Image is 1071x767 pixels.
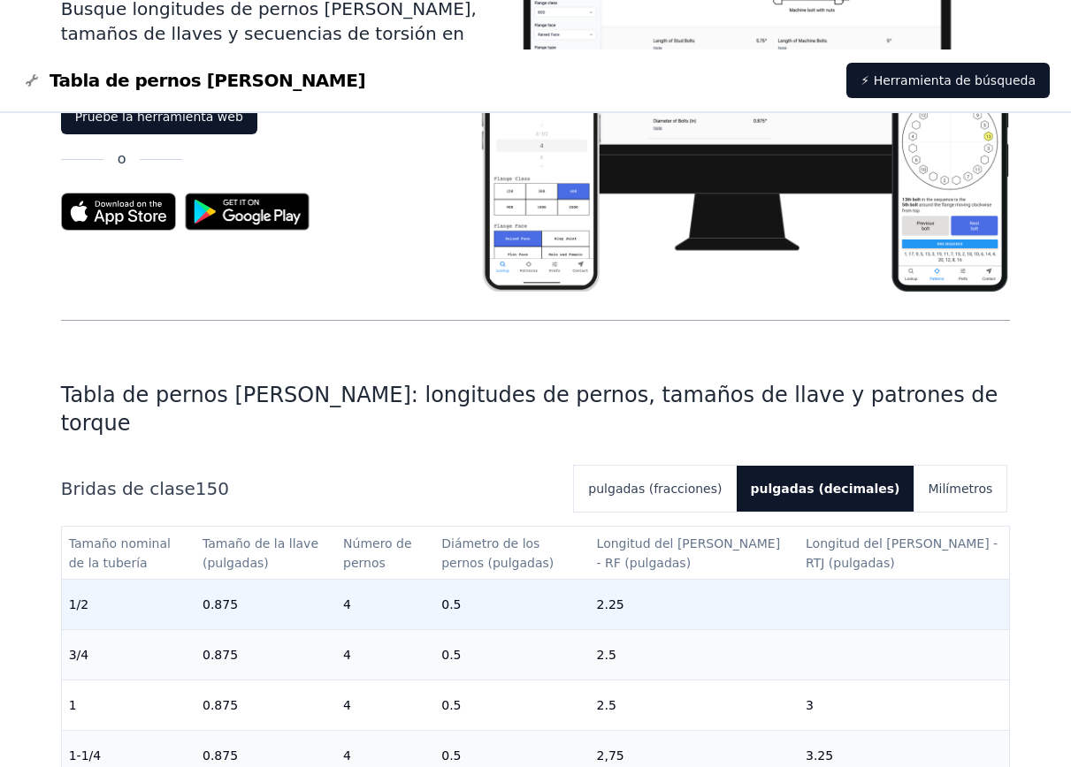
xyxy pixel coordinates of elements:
th: Longitud del perno - RTJ (pulgadas) [799,527,1009,580]
font: Tamaño de la llave (pulgadas) [203,536,323,570]
font: 0.5 [441,648,461,662]
th: Tamaño de la llave (pulgadas) [195,527,336,580]
font: Tamaño nominal de la tubería [69,536,175,570]
th: Diámetro de los pernos (pulgadas) [434,527,589,580]
font: 1 [69,698,77,712]
font: 2.25 [597,597,624,611]
font: 0.875 [203,648,238,662]
font: Longitud del [PERSON_NAME] - RF (pulgadas) [597,536,784,570]
font: Pruebe la herramienta web [75,110,243,124]
font: 0.5 [441,748,461,763]
font: 1-1/4 [69,748,102,763]
font: 4 [343,648,351,662]
font: 2,75 [597,748,624,763]
th: Número de pernos [336,527,434,580]
font: 4 [343,597,351,611]
font: 3/4 [69,648,89,662]
th: Longitud del perno - RF (pulgadas) [590,527,799,580]
font: Milímetros [929,482,993,496]
img: Consíguelo en Google Play [176,184,319,239]
font: pulgadas (decimales) [751,482,900,496]
font: 150 [195,478,229,499]
font: pulgadas (fracciones) [588,482,722,496]
font: 0.875 [203,748,238,763]
font: 0.875 [203,597,238,611]
font: 4 [343,698,351,712]
font: 0.5 [441,698,461,712]
font: Número de pernos [343,536,416,570]
button: Milímetros [914,466,1007,512]
font: 2.5 [597,698,616,712]
font: Diámetro de los pernos (pulgadas) [441,536,554,570]
font: o [118,150,126,167]
font: 0.5 [441,597,461,611]
font: 0.875 [203,698,238,712]
a: Gráfico de logotipos de pernos de bridaTabla de pernos [PERSON_NAME] [21,68,365,93]
font: ⚡ Herramienta de búsqueda [861,73,1036,87]
font: 4 [343,748,351,763]
a: ⚡ Herramienta de búsqueda [846,63,1050,98]
font: 2.5 [597,648,616,662]
font: Tabla de pernos [PERSON_NAME]: longitudes de pernos, tamaños de llave y patrones de torque [61,383,998,436]
button: pulgadas (decimales) [737,466,914,512]
a: Pruebe la herramienta web [61,99,257,134]
font: Bridas de clase [61,478,195,499]
th: Tamaño nominal de la tubería [62,527,195,580]
font: Tabla de pernos [PERSON_NAME] [50,70,365,91]
font: 3.25 [806,748,833,763]
img: Insignia de la App Store para la aplicación Flange Bolt Chart [61,193,176,231]
font: Longitud del [PERSON_NAME] - RTJ (pulgadas) [806,536,1002,570]
font: 3 [806,698,814,712]
font: 1/2 [69,597,89,611]
button: pulgadas (fracciones) [574,466,736,512]
img: Gráfico de logotipos de pernos de brida [21,70,42,91]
